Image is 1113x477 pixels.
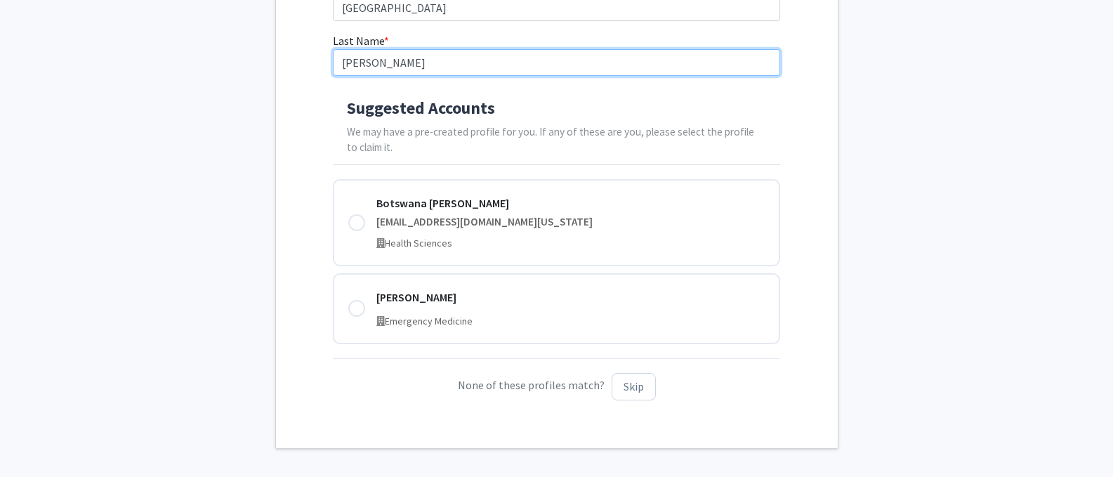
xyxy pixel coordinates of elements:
div: [PERSON_NAME] [376,289,765,306]
iframe: Chat [11,414,60,466]
button: Skip [612,373,656,400]
p: None of these profiles match? [333,373,780,400]
span: Last Name [333,34,384,48]
div: Botswana [PERSON_NAME] [376,195,765,211]
span: Health Sciences [385,237,452,249]
h4: Suggested Accounts [347,98,766,119]
span: Emergency Medicine [385,315,473,327]
div: [EMAIL_ADDRESS][DOMAIN_NAME][US_STATE] [376,214,765,230]
p: We may have a pre-created profile for you. If any of these are you, please select the profile to ... [347,124,766,157]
